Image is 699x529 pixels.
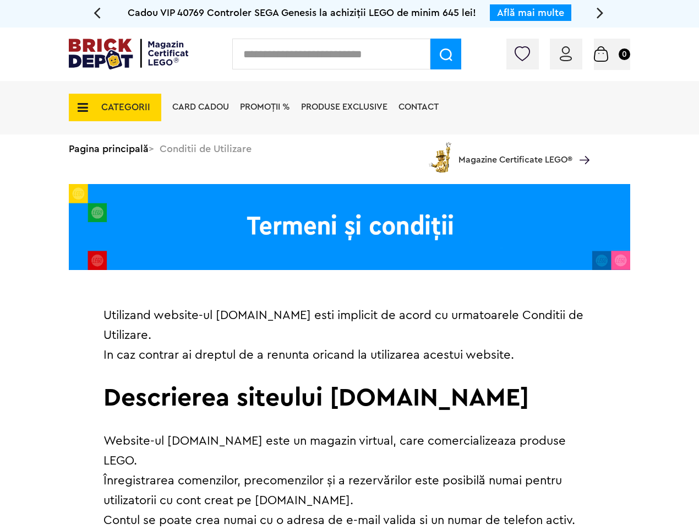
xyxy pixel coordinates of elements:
h2: Descrierea siteului [DOMAIN_NAME] [103,385,596,411]
p: In caz contrar ai dreptul de a renunta oricand la utilizarea acestui website. [103,345,596,365]
span: Cadou VIP 40769 Controler SEGA Genesis la achiziții LEGO de minim 645 lei! [128,8,476,18]
a: Contact [398,102,439,111]
a: Află mai multe [497,8,564,18]
p: Utilizand website-ul [DOMAIN_NAME] esti implicit de acord cu urmatoarele Conditii de Utilizare. [103,305,596,345]
a: Produse exclusive [301,102,387,111]
a: Magazine Certificate LEGO® [572,142,589,150]
a: PROMOȚII % [240,102,290,111]
small: 0 [619,48,630,60]
a: Card Cadou [172,102,229,111]
span: Magazine Certificate LEGO® [458,140,572,165]
span: CATEGORII [101,102,150,112]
